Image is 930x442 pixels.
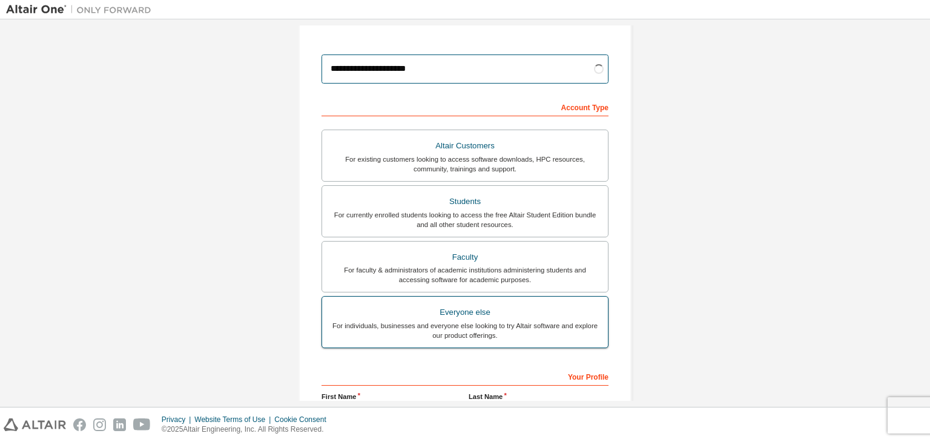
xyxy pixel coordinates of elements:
div: Your Profile [322,366,608,386]
p: © 2025 Altair Engineering, Inc. All Rights Reserved. [162,424,334,435]
div: Privacy [162,415,194,424]
img: facebook.svg [73,418,86,431]
div: Account Type [322,97,608,116]
div: Cookie Consent [274,415,333,424]
div: For existing customers looking to access software downloads, HPC resources, community, trainings ... [329,154,601,174]
div: For individuals, businesses and everyone else looking to try Altair software and explore our prod... [329,321,601,340]
div: Website Terms of Use [194,415,274,424]
div: For faculty & administrators of academic institutions administering students and accessing softwa... [329,265,601,285]
label: First Name [322,392,461,401]
div: Faculty [329,249,601,266]
img: youtube.svg [133,418,151,431]
img: Altair One [6,4,157,16]
div: Students [329,193,601,210]
div: Altair Customers [329,137,601,154]
label: Last Name [469,392,608,401]
img: linkedin.svg [113,418,126,431]
img: instagram.svg [93,418,106,431]
div: Everyone else [329,304,601,321]
img: altair_logo.svg [4,418,66,431]
div: For currently enrolled students looking to access the free Altair Student Edition bundle and all ... [329,210,601,229]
